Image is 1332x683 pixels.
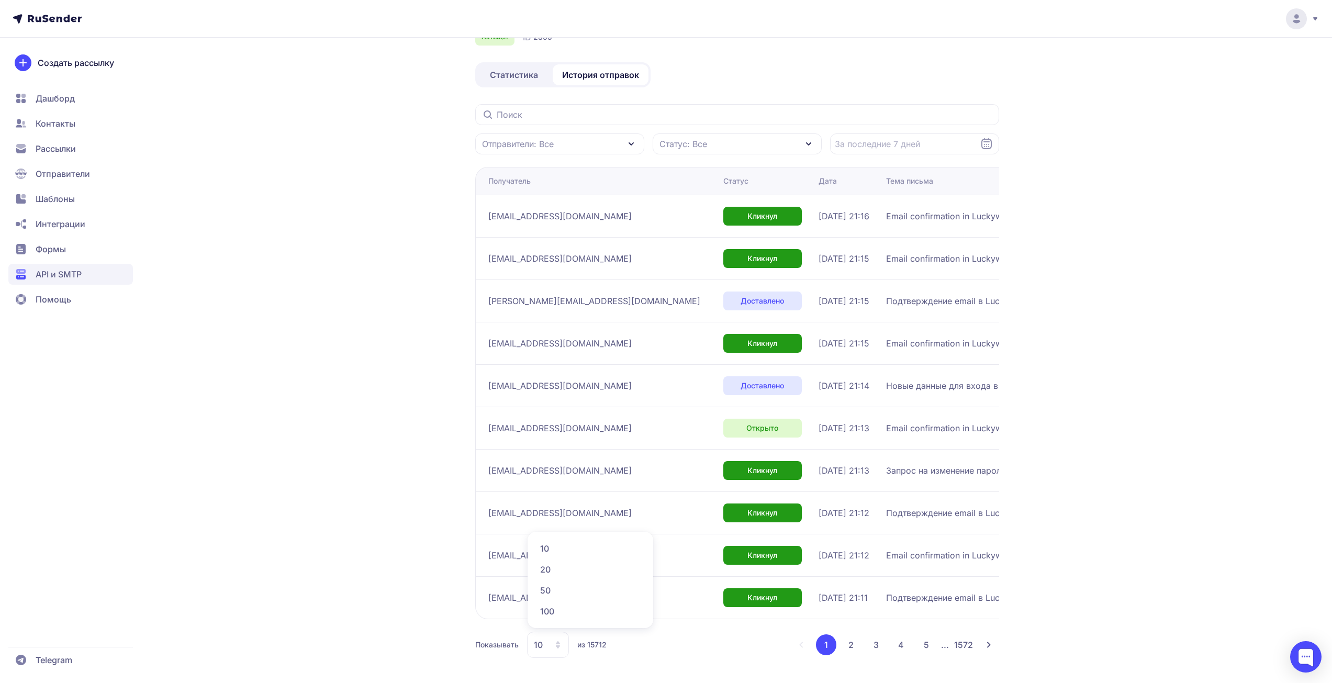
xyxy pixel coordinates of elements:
span: Подтверждение email в Luckywatch [886,507,1033,519]
span: [DATE] 21:13 [819,464,869,477]
span: [EMAIL_ADDRESS][DOMAIN_NAME] [488,379,632,392]
span: Telegram [36,654,72,666]
button: 1 [816,634,836,655]
a: Telegram [8,650,133,670]
span: 10 [534,538,647,559]
span: [DATE] 21:16 [819,210,869,222]
span: [PERSON_NAME][EMAIL_ADDRESS][DOMAIN_NAME] [488,295,700,307]
span: Помощь [36,293,71,306]
span: Кликнул [747,592,777,603]
span: История отправок [562,69,639,81]
input: Datepicker input [830,133,999,154]
span: Кликнул [747,550,777,561]
span: [DATE] 21:15 [819,252,869,265]
div: Получатель [488,176,531,186]
span: [DATE] 21:12 [819,549,869,562]
button: 4 [891,634,912,655]
span: API и SMTP [36,268,82,281]
span: Подтверждение email в Luckywatch [886,591,1033,604]
span: 50 [534,580,647,601]
span: 10 [534,639,543,651]
a: Статистика [477,64,551,85]
span: Рассылки [36,142,76,155]
span: [EMAIL_ADDRESS][DOMAIN_NAME] [488,549,632,562]
span: Кликнул [747,211,777,221]
span: Статус: Все [659,138,707,150]
span: [EMAIL_ADDRESS][DOMAIN_NAME] [488,337,632,350]
span: Контакты [36,117,75,130]
span: [EMAIL_ADDRESS][DOMAIN_NAME] [488,464,632,477]
span: Кликнул [747,508,777,518]
span: Кликнул [747,253,777,264]
span: [DATE] 21:13 [819,422,869,434]
span: [DATE] 21:15 [819,337,869,350]
span: 100 [534,601,647,622]
span: Отправители [36,167,90,180]
div: Дата [819,176,837,186]
span: [EMAIL_ADDRESS][DOMAIN_NAME] [488,507,632,519]
span: Дашборд [36,92,75,105]
span: Показывать [475,640,519,650]
span: из 15712 [577,640,607,650]
span: Шаблоны [36,193,75,205]
span: Кликнул [747,465,777,476]
a: История отправок [553,64,648,85]
span: Подтверждение email в Luckywatch [886,295,1033,307]
span: [EMAIL_ADDRESS][DOMAIN_NAME] [488,252,632,265]
button: 1572 [953,634,974,655]
span: [EMAIL_ADDRESS][DOMAIN_NAME] [488,422,632,434]
span: Email confirmation in Luckywatch [886,337,1019,350]
button: 2 [841,634,861,655]
span: [EMAIL_ADDRESS][DOMAIN_NAME] [488,591,632,604]
span: [DATE] 21:12 [819,507,869,519]
span: Доставлено [741,296,784,306]
span: Email confirmation in Luckywatch [886,422,1019,434]
span: [EMAIL_ADDRESS][DOMAIN_NAME] [488,210,632,222]
button: 3 [866,634,887,655]
span: [DATE] 21:11 [819,591,868,604]
span: [DATE] 21:14 [819,379,869,392]
span: Создать рассылку [38,57,114,69]
button: 5 [916,634,937,655]
span: [DATE] 21:15 [819,295,869,307]
span: Email confirmation in Luckywatch [886,549,1019,562]
span: Email confirmation in Luckywatch [886,210,1019,222]
span: Кликнул [747,338,777,349]
span: 20 [534,559,647,580]
div: Статус [723,176,748,186]
span: Формы [36,243,66,255]
input: Поиск [475,104,999,125]
span: Отправители: Все [482,138,554,150]
span: Запрос на изменение пароля в Luckywatch [886,464,1063,477]
span: Email confirmation in Luckywatch [886,252,1019,265]
span: ... [941,640,949,650]
span: Новые данные для входа в Luckywatch [886,379,1048,392]
div: Тема письма [886,176,933,186]
span: Открыто [746,423,778,433]
span: Доставлено [741,380,784,391]
span: Интеграции [36,218,85,230]
span: Статистика [490,69,538,81]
